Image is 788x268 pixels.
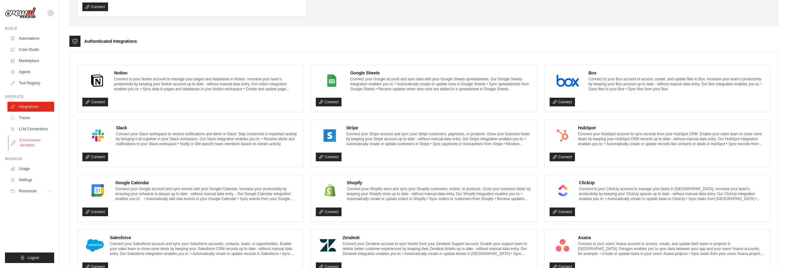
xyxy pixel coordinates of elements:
p: Connect your Zendesk account to sync tickets from your Zendesk Support account. Enable your suppo... [342,241,531,256]
p: Connect your Salesforce account and sync your Salesforce accounts, contacts, leads, or opportunit... [110,241,298,256]
img: Box Logo [551,74,584,87]
a: Tool Registry [7,78,54,88]
h4: Google Calendar [115,180,298,186]
button: Logout [5,252,54,263]
div: Build [5,26,54,31]
img: Shopify Logo [318,184,342,197]
a: Connect [550,153,575,161]
h4: ClickUp [579,180,765,186]
button: Resources [7,186,54,196]
img: Logo [5,7,36,19]
p: Connect to your Box account to access, create, and update files in Box. Increase your team’s prod... [588,77,765,92]
img: Google Calendar Logo [84,184,111,197]
p: Connect to your ClickUp account to manage your tasks in [GEOGRAPHIC_DATA]. Increase your team’s p... [579,186,765,201]
h4: Notion [114,70,298,76]
div: Manage [5,156,54,161]
h4: Zendesk [342,234,531,241]
p: Connect your Google account and sync data with your Google Sheets spreadsheets. Our Google Sheets... [350,77,532,92]
a: Connect [316,153,342,161]
p: Connect your Shopify store and sync your Shopify customers, orders, or products. Grow your busine... [347,186,532,201]
a: Integrations [7,102,54,112]
img: HubSpot Logo [551,129,574,142]
h4: Slack [116,125,298,131]
div: Operate [5,94,54,99]
p: Connect to your Notion account to manage your pages and databases in Notion. Increase your team’s... [114,77,298,92]
h4: Shopify [347,180,532,186]
a: Crew Studio [7,45,54,55]
a: Connect [550,208,575,216]
img: Google Sheets Logo [318,74,346,87]
a: Usage [7,164,54,174]
a: Agents [7,67,54,77]
a: Environment Variables [8,135,55,150]
a: Automations [7,33,54,43]
img: Stripe Logo [318,129,342,142]
a: Marketplace [7,56,54,66]
a: Connect [82,208,108,216]
a: LLM Connections [7,124,54,134]
p: Connect your HubSpot account to sync records from your HubSpot CRM. Enable your sales team to clo... [578,132,765,146]
a: Connect [82,2,108,11]
span: Logout [28,255,39,260]
a: Settings [7,175,54,185]
a: Connect [550,98,575,106]
h4: Google Sheets [350,70,532,76]
p: Connect to your users’ Asana account to access, create, and update their tasks or projects in [GE... [578,241,765,256]
h4: Stripe [346,125,532,131]
h4: Salesforce [110,234,298,241]
a: Connect [316,98,342,106]
h4: Asana [578,234,765,241]
a: Connect [316,208,342,216]
a: Connect [82,153,108,161]
img: Slack Logo [84,129,112,142]
h3: Authenticated Integrations [84,38,137,44]
h4: HubSpot [578,125,765,131]
p: Connect your Google account and sync events with your Google Calendar. Increase your productivity... [115,186,298,201]
img: Asana Logo [551,239,574,252]
img: Salesforce Logo [84,239,106,252]
span: Resources [19,189,37,194]
h4: Box [588,70,765,76]
img: Notion Logo [84,74,110,87]
img: ClickUp Logo [551,184,575,197]
p: Connect your Stripe account and sync your Stripe customers, payments, or products. Grow your busi... [346,132,532,146]
p: Connect your Slack workspace to receive notifications and alerts in Slack. Stay connected to impo... [116,132,298,146]
a: Traces [7,113,54,123]
img: Zendesk Logo [318,239,338,252]
a: Connect [82,98,108,106]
